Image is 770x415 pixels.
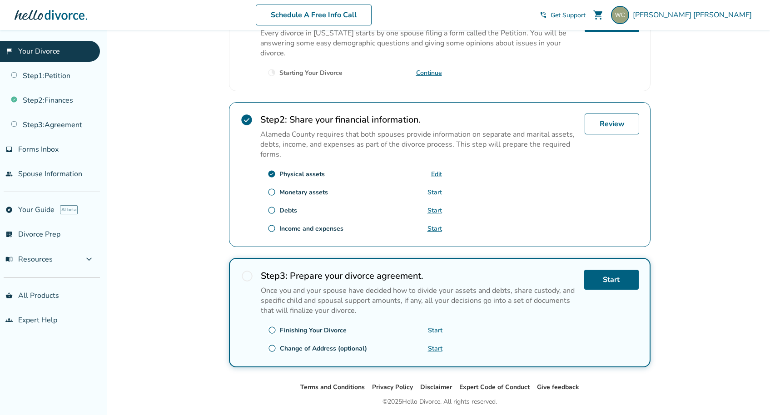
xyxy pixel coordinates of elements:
p: Once you and your spouse have decided how to divide your assets and debts, share custody, and spe... [261,286,577,316]
a: Start [427,188,442,197]
span: radio_button_unchecked [241,270,253,282]
span: explore [5,206,13,213]
span: people [5,170,13,178]
span: radio_button_unchecked [268,344,276,352]
span: groups [5,316,13,324]
span: shopping_basket [5,292,13,299]
span: radio_button_unchecked [268,206,276,214]
a: Start [428,344,442,353]
h2: Prepare your divorce agreement. [261,270,577,282]
span: inbox [5,146,13,153]
span: shopping_cart [593,10,604,20]
span: check_circle [240,114,253,126]
div: Finishing Your Divorce [280,326,347,335]
a: Start [427,224,442,233]
div: Physical assets [279,170,325,178]
p: Every divorce in [US_STATE] starts by one spouse filing a form called the Petition. You will be a... [260,28,577,58]
div: Starting Your Divorce [279,69,343,77]
span: [PERSON_NAME] [PERSON_NAME] [633,10,755,20]
a: Terms and Conditions [300,383,365,391]
span: check_circle [268,170,276,178]
li: Give feedback [537,382,579,393]
strong: Step 3 : [261,270,288,282]
a: Start [428,326,442,335]
span: Resources [5,254,53,264]
a: Schedule A Free Info Call [256,5,372,25]
span: flag_2 [5,48,13,55]
span: radio_button_unchecked [268,224,276,232]
span: expand_more [84,254,94,265]
span: AI beta [60,205,78,214]
a: phone_in_talkGet Support [540,11,586,20]
a: Review [585,114,639,134]
a: Edit [431,170,442,178]
p: Alameda County requires that both spouses provide information on separate and marital assets, deb... [260,129,577,159]
a: Start [584,270,639,290]
span: list_alt_check [5,231,13,238]
span: Forms Inbox [18,144,59,154]
a: Privacy Policy [372,383,413,391]
div: Income and expenses [279,224,343,233]
span: menu_book [5,256,13,263]
span: radio_button_unchecked [268,326,276,334]
div: Monetary assets [279,188,328,197]
iframe: Chat Widget [725,371,770,415]
a: Continue [416,69,442,77]
span: clock_loader_40 [268,69,276,77]
div: Debts [279,206,297,215]
span: radio_button_unchecked [268,188,276,196]
div: Change of Address (optional) [280,344,367,353]
div: © 2025 Hello Divorce. All rights reserved. [383,396,497,407]
strong: Step 2 : [260,114,287,126]
span: phone_in_talk [540,11,547,19]
a: Expert Code of Conduct [459,383,530,391]
span: Get Support [551,11,586,20]
li: Disclaimer [420,382,452,393]
h2: Share your financial information. [260,114,577,126]
a: Start [427,206,442,215]
img: william.trei.campbell@gmail.com [611,6,629,24]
